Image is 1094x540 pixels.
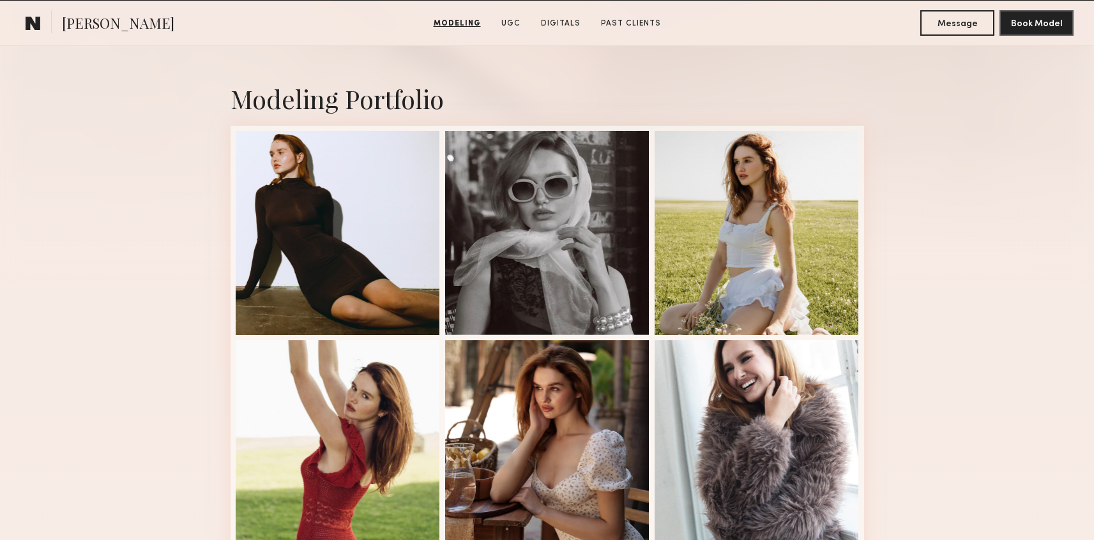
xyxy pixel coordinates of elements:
button: Book Model [999,10,1074,36]
span: [PERSON_NAME] [62,13,174,36]
a: Book Model [999,17,1074,28]
button: Message [920,10,994,36]
div: Modeling Portfolio [231,82,864,116]
a: UGC [496,18,526,29]
a: Modeling [429,18,486,29]
a: Past Clients [596,18,666,29]
a: Digitals [536,18,586,29]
